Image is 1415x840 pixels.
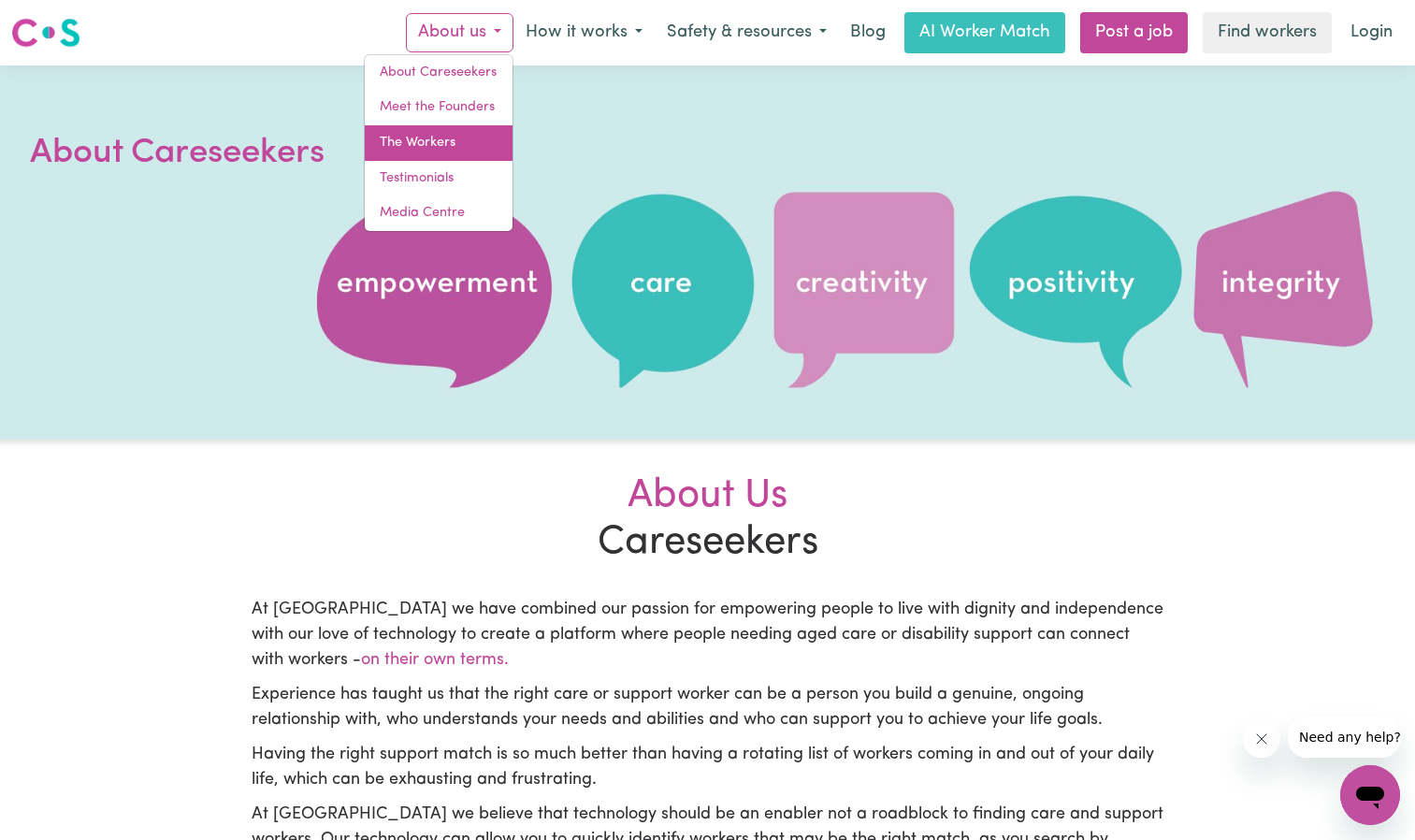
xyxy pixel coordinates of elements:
a: Find workers [1203,12,1332,53]
h1: About Careseekers [30,129,479,178]
button: How it works [513,13,655,52]
p: Having the right support match is so much better than having a rotating list of workers coming in... [252,743,1164,793]
a: Careseekers logo [11,11,80,54]
a: Post a job [1080,12,1188,53]
a: Blog [839,12,897,53]
h2: Careseekers [240,473,1176,568]
div: About Us [252,473,1164,520]
span: on their own terms. [361,652,509,669]
iframe: Message from company [1288,717,1400,758]
img: Careseekers logo [11,16,80,50]
p: Experience has taught us that the right care or support worker can be a person you build a genuin... [252,683,1164,733]
p: At [GEOGRAPHIC_DATA] we have combined our passion for empowering people to live with dignity and ... [252,598,1164,673]
a: Login [1339,12,1404,53]
button: Safety & resources [655,13,839,52]
a: The Workers [365,125,513,161]
iframe: Button to launch messaging window [1340,765,1400,825]
a: AI Worker Match [904,12,1065,53]
button: About us [406,13,513,52]
span: Need any help? [11,13,113,28]
a: Meet the Founders [365,90,513,125]
a: About Careseekers [365,55,513,91]
iframe: Close message [1243,720,1280,758]
div: About us [364,54,513,232]
a: Testimonials [365,161,513,196]
a: Media Centre [365,196,513,231]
